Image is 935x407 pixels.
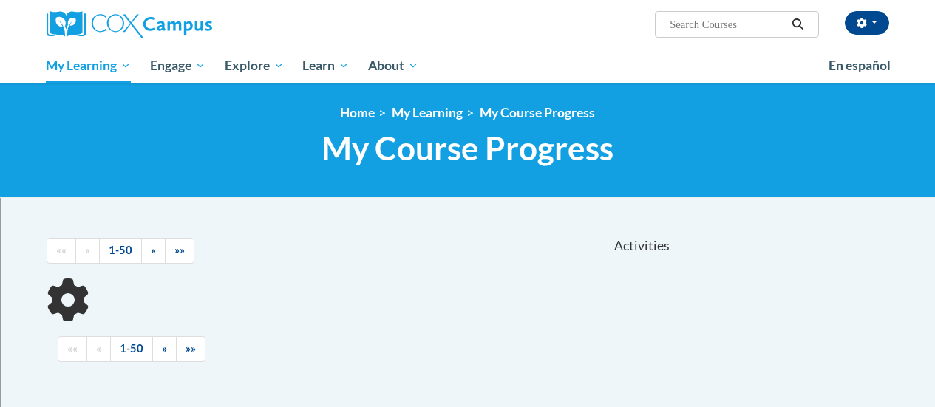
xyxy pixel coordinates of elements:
[829,58,891,73] span: En español
[225,57,284,75] span: Explore
[35,49,900,83] div: Main menu
[37,49,141,83] a: My Learning
[368,57,418,75] span: About
[47,11,313,38] a: Cox Campus
[302,57,349,75] span: Learn
[140,49,215,83] a: Engage
[845,11,889,35] button: Account Settings
[819,50,900,81] a: En español
[322,129,613,168] span: My Course Progress
[668,16,786,33] input: Search Courses
[293,49,358,83] a: Learn
[47,11,212,38] img: Cox Campus
[480,105,595,120] a: My Course Progress
[46,57,131,75] span: My Learning
[786,16,809,33] button: Search
[215,49,293,83] a: Explore
[392,105,463,120] a: My Learning
[340,105,375,120] a: Home
[150,57,205,75] span: Engage
[358,49,428,83] a: About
